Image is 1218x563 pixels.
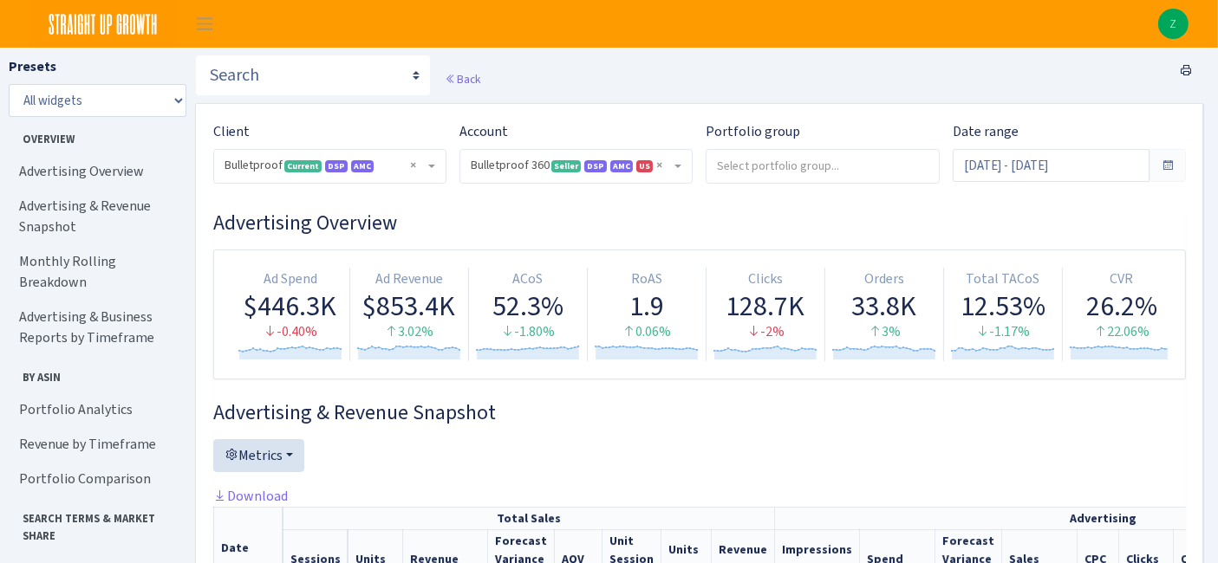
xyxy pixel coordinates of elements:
[9,462,182,496] a: Portfolio Comparison
[357,289,461,322] div: $853.4K
[1070,322,1174,342] div: 22.06%
[238,289,342,322] div: $446.3K
[445,71,480,87] a: Back
[953,121,1019,142] label: Date range
[213,487,288,505] a: Download
[832,289,936,322] div: 33.8K
[1158,9,1189,39] img: Zach Belous
[283,507,775,529] th: Total Sales
[213,121,250,142] label: Client
[476,322,580,342] div: -1.80%
[225,157,425,174] span: Bulletproof <span class="badge badge-success">Current</span><span class="badge badge-primary">DSP...
[357,269,461,289] div: Ad Revenue
[707,150,939,181] input: Select portfolio group...
[459,121,508,142] label: Account
[713,322,817,342] div: -2%
[595,289,699,322] div: 1.9
[610,160,633,172] span: AMC
[595,269,699,289] div: RoAS
[214,150,446,183] span: Bulletproof <span class="badge badge-success">Current</span><span class="badge badge-primary">DSP...
[551,160,581,172] span: Seller
[213,439,304,472] button: Metrics
[213,400,1186,425] h3: Widget #2
[656,157,662,174] span: Remove all items
[706,121,800,142] label: Portfolio group
[951,322,1055,342] div: -1.17%
[238,269,342,289] div: Ad Spend
[951,269,1055,289] div: Total TACoS
[832,322,936,342] div: 3%
[1070,289,1174,322] div: 26.2%
[213,210,1186,236] h3: Widget #1
[460,150,692,183] span: Bulletproof 360 <span class="badge badge-success">Seller</span><span class="badge badge-primary">...
[476,269,580,289] div: ACoS
[9,154,182,189] a: Advertising Overview
[9,189,182,244] a: Advertising & Revenue Snapshot
[636,160,653,172] span: US
[357,322,461,342] div: 3.02%
[183,10,226,38] button: Toggle navigation
[595,322,699,342] div: 0.06%
[9,392,182,427] a: Portfolio Analytics
[713,289,817,322] div: 128.7K
[832,269,936,289] div: Orders
[351,160,374,172] span: AMC
[9,244,182,300] a: Monthly Rolling Breakdown
[584,160,607,172] span: DSP
[284,160,322,172] span: Current
[325,160,348,172] span: DSP
[10,362,181,385] span: By ASIN
[1070,269,1174,289] div: CVR
[9,56,56,77] label: Presets
[410,157,416,174] span: Remove all items
[9,300,182,355] a: Advertising & Business Reports by Timeframe
[1158,9,1189,39] a: Z
[471,157,671,174] span: Bulletproof 360 <span class="badge badge-success">Seller</span><span class="badge badge-primary">...
[713,269,817,289] div: Clicks
[951,289,1055,322] div: 12.53%
[10,124,181,147] span: Overview
[476,289,580,322] div: 52.3%
[9,427,182,462] a: Revenue by Timeframe
[238,322,342,342] div: -0.40%
[10,503,181,543] span: Search Terms & Market Share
